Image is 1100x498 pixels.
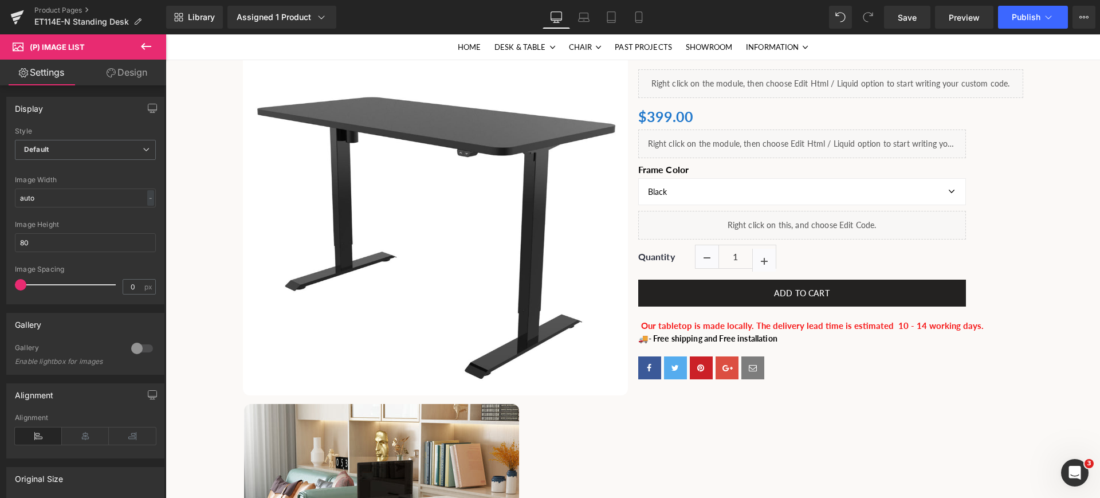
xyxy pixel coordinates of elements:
label: Frame Color [473,130,800,143]
input: auto [15,233,156,252]
span: $399.00 [473,69,528,95]
span: Preview [949,11,980,23]
a: Desktop [543,6,570,29]
span: Publish [1012,13,1040,22]
input: auto [15,189,156,207]
button: Undo [829,6,852,29]
div: Style [15,127,156,135]
div: Assigned 1 Product [237,11,327,23]
label: Quantity [473,217,530,228]
button: Add To Cart [473,245,800,272]
div: Image Width [15,176,156,184]
span: Library [188,12,215,22]
div: Display [15,97,43,113]
div: Enable lightbox for images [15,358,118,366]
a: Preview [935,6,993,29]
div: Image Height [15,221,156,229]
div: Alignment [15,414,156,422]
div: Image Spacing [15,265,156,273]
div: Gallery [15,343,120,355]
span: Save [898,11,917,23]
b: Default [24,145,49,154]
a: Laptop [570,6,598,29]
a: New Library [166,6,223,29]
span: px [144,283,154,291]
div: Gallery [15,313,41,330]
iframe: Intercom live chat [1061,459,1089,487]
div: Original Size [15,468,63,484]
font: Our tabletop is made locally. The delivery lead time is estimated 10 - 14 working days. [476,286,818,296]
span: 3 [1085,459,1094,468]
span: Add To Cart [608,254,664,264]
div: Alignment [15,384,54,400]
button: Publish [998,6,1068,29]
a: Design [85,60,168,85]
b: - Free shipping and Free installation [483,299,612,309]
span: ET114E-N Standing Desk [34,17,129,26]
span: (P) Image List [30,42,85,52]
p: 🚚 [473,298,858,311]
div: - [147,190,154,206]
a: Mobile [625,6,653,29]
a: Tablet [598,6,625,29]
button: More [1072,6,1095,29]
a: Product Pages [34,6,166,15]
button: Redo [857,6,879,29]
